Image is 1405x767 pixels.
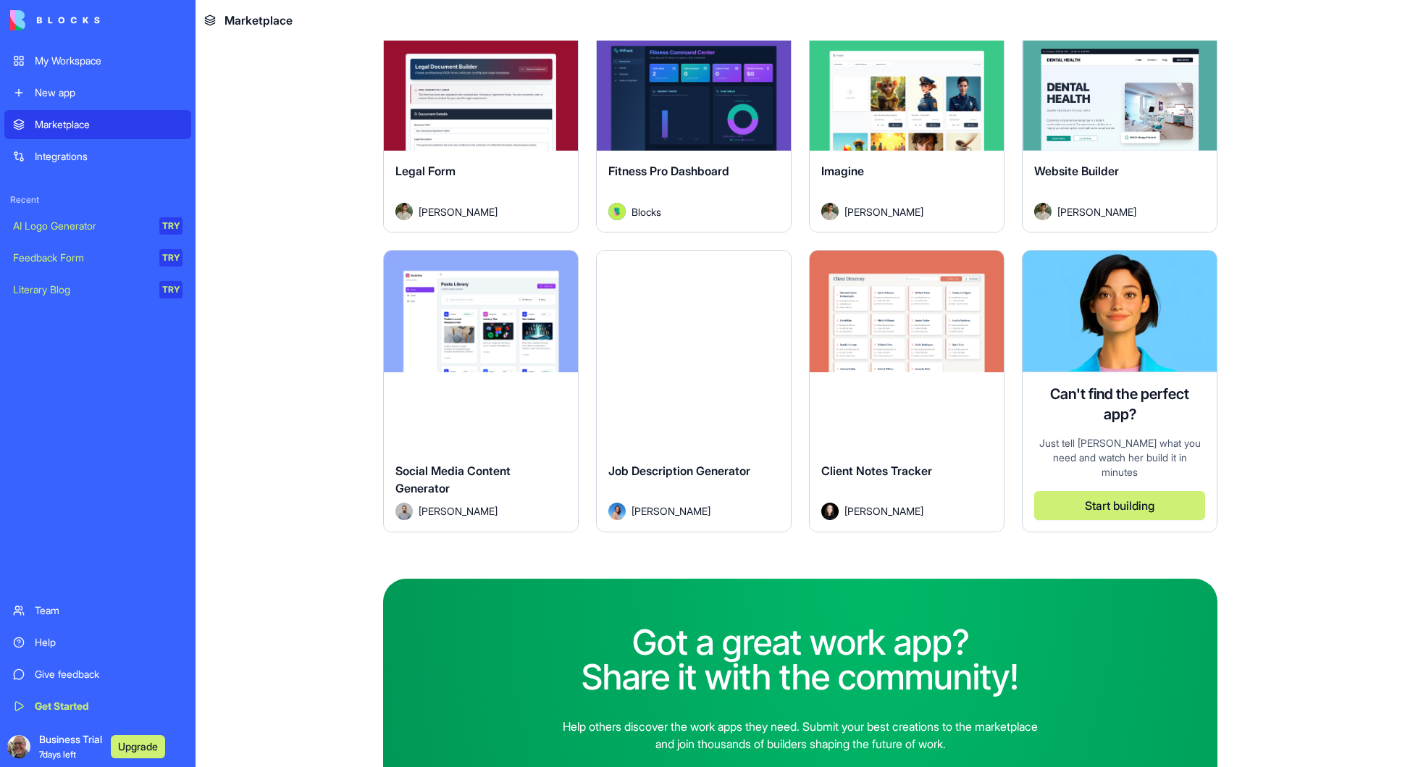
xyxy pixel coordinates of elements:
[35,85,183,100] div: New app
[39,732,102,761] span: Business Trial
[809,250,1005,532] a: Client Notes TrackerAvatar[PERSON_NAME]
[1034,491,1205,520] button: Start building
[582,625,1019,695] h2: Got a great work app? Share it with the community!
[419,204,498,219] span: [PERSON_NAME]
[395,503,413,520] img: Avatar
[1034,164,1119,178] span: Website Builder
[1023,251,1217,372] img: Ella AI assistant
[35,54,183,68] div: My Workspace
[1022,250,1217,532] a: Ella AI assistantCan't find the perfect app?Just tell [PERSON_NAME] what you need and watch her b...
[608,503,626,520] img: Avatar
[13,251,149,265] div: Feedback Form
[35,117,183,132] div: Marketplace
[419,503,498,519] span: [PERSON_NAME]
[10,10,100,30] img: logo
[821,203,839,220] img: Avatar
[159,249,183,267] div: TRY
[821,164,864,178] span: Imagine
[395,164,456,178] span: Legal Form
[821,464,932,478] span: Client Notes Tracker
[35,149,183,164] div: Integrations
[383,250,579,532] a: Social Media Content GeneratorAvatar[PERSON_NAME]
[4,211,191,240] a: AI Logo GeneratorTRY
[395,464,511,495] span: Social Media Content Generator
[111,735,165,758] button: Upgrade
[4,46,191,75] a: My Workspace
[596,29,792,233] a: Fitness Pro DashboardAvatarBlocks
[13,219,149,233] div: AI Logo Generator
[821,503,839,520] img: Avatar
[1034,384,1205,424] h4: Can't find the perfect app?
[809,29,1005,233] a: ImagineAvatar[PERSON_NAME]
[35,667,183,682] div: Give feedback
[632,204,661,219] span: Blocks
[383,29,579,233] a: Legal FormAvatar[PERSON_NAME]
[35,603,183,618] div: Team
[1022,29,1217,233] a: Website BuilderAvatar[PERSON_NAME]
[13,282,149,297] div: Literary Blog
[4,110,191,139] a: Marketplace
[4,692,191,721] a: Get Started
[4,78,191,107] a: New app
[4,628,191,657] a: Help
[35,699,183,713] div: Get Started
[7,735,30,758] img: ACg8ocJoZ--3nPy3YNcbeWgcUlEZso3V16ts8-9rhSiQCzdDOu8ZkfNycw=s96-c
[4,243,191,272] a: Feedback FormTRY
[159,217,183,235] div: TRY
[557,718,1044,753] p: Help others discover the work apps they need. Submit your best creations to the marketplace and j...
[39,749,76,760] span: 7 days left
[4,660,191,689] a: Give feedback
[159,281,183,298] div: TRY
[844,204,923,219] span: [PERSON_NAME]
[225,12,293,29] span: Marketplace
[395,203,413,220] img: Avatar
[608,203,626,220] img: Avatar
[1057,204,1136,219] span: [PERSON_NAME]
[608,164,729,178] span: Fitness Pro Dashboard
[35,635,183,650] div: Help
[4,596,191,625] a: Team
[1034,436,1205,479] div: Just tell [PERSON_NAME] what you need and watch her build it in minutes
[844,503,923,519] span: [PERSON_NAME]
[608,464,750,478] span: Job Description Generator
[632,503,710,519] span: [PERSON_NAME]
[4,194,191,206] span: Recent
[596,250,792,532] a: Job Description GeneratorAvatar[PERSON_NAME]
[4,142,191,171] a: Integrations
[4,275,191,304] a: Literary BlogTRY
[1034,203,1052,220] img: Avatar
